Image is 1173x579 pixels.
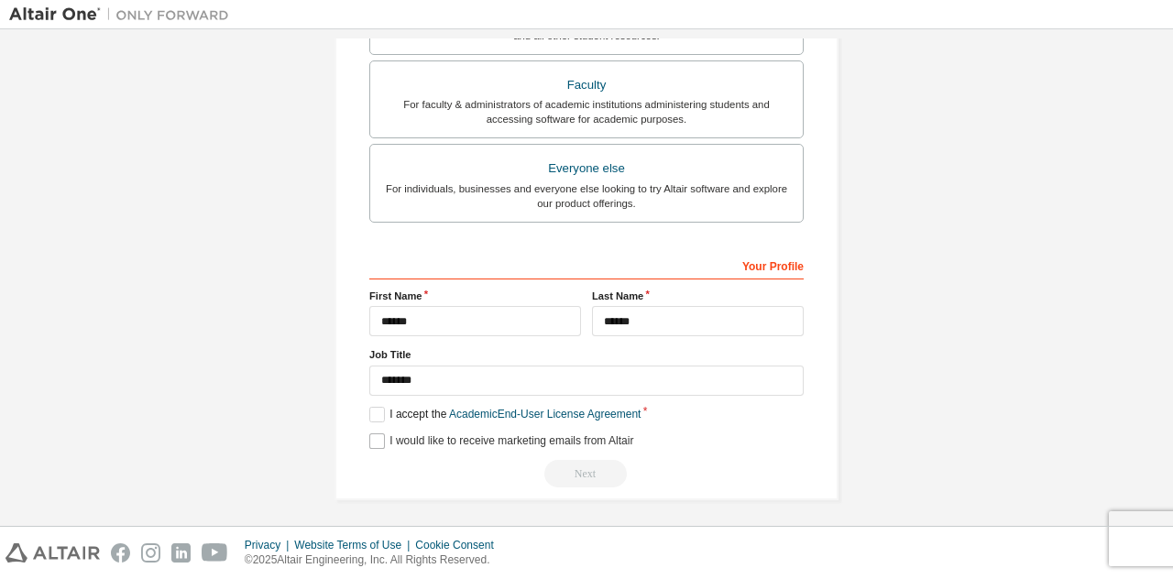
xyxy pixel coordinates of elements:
[369,250,804,279] div: Your Profile
[381,97,792,126] div: For faculty & administrators of academic institutions administering students and accessing softwa...
[9,5,238,24] img: Altair One
[381,181,792,211] div: For individuals, businesses and everyone else looking to try Altair software and explore our prod...
[141,543,160,563] img: instagram.svg
[171,543,191,563] img: linkedin.svg
[294,538,415,552] div: Website Terms of Use
[369,433,633,449] label: I would like to receive marketing emails from Altair
[245,538,294,552] div: Privacy
[111,543,130,563] img: facebook.svg
[592,289,804,303] label: Last Name
[449,408,641,421] a: Academic End-User License Agreement
[415,538,504,552] div: Cookie Consent
[381,72,792,98] div: Faculty
[369,407,641,422] label: I accept the
[369,289,581,303] label: First Name
[202,543,228,563] img: youtube.svg
[5,543,100,563] img: altair_logo.svg
[369,347,804,362] label: Job Title
[369,460,804,487] div: Email already exists
[245,552,505,568] p: © 2025 Altair Engineering, Inc. All Rights Reserved.
[381,156,792,181] div: Everyone else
